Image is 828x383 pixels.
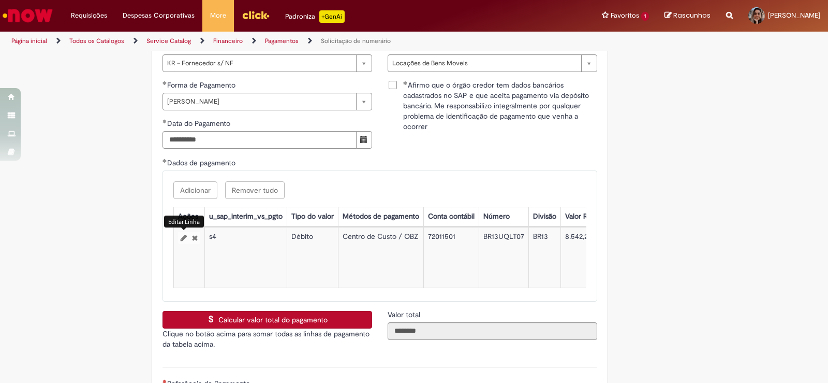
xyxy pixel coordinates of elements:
[162,311,372,329] button: Calcular valor total do pagamento
[403,80,597,132] span: Afirmo que o órgão credor tem dados bancários cadastrados no SAP e que aceita pagamento via depós...
[287,227,338,288] td: Débito
[287,207,338,226] th: Tipo do valor
[356,131,372,149] button: Mostrar calendário para Data do Pagamento
[164,216,204,228] div: Editar Linha
[146,37,191,45] a: Service Catalog
[338,227,423,288] td: Centro de Custo / OBZ
[319,10,345,23] p: +GenAi
[388,322,597,340] input: Valor total
[560,227,596,288] td: 8.542,25
[162,131,357,149] input: Data do Pagamento 13 October 2025 Monday
[611,10,639,21] span: Favoritos
[162,329,372,349] p: Clique no botão acima para somar todas as linhas de pagamento da tabela acima.
[167,119,232,128] span: Data do Pagamento
[641,12,649,21] span: 1
[673,10,711,20] span: Rascunhos
[423,227,479,288] td: 72011501
[162,81,167,85] span: Obrigatório Preenchido
[210,10,226,21] span: More
[204,207,287,226] th: u_sap_interim_vs_pgto
[167,42,231,51] span: Tipo de pagamento
[167,80,238,90] span: Forma de Pagamento
[338,207,423,226] th: Métodos de pagamento
[528,207,560,226] th: Divisão
[123,10,195,21] span: Despesas Corporativas
[162,119,167,123] span: Obrigatório Preenchido
[388,310,422,319] span: Somente leitura - Valor total
[392,42,483,51] span: Subtipo de pagamento - KZ
[71,10,107,21] span: Requisições
[204,227,287,288] td: s4
[285,10,345,23] div: Padroniza
[242,7,270,23] img: click_logo_yellow_360x200.png
[528,227,560,288] td: BR13
[8,32,544,51] ul: Trilhas de página
[265,37,299,45] a: Pagamentos
[664,11,711,21] a: Rascunhos
[479,207,528,226] th: Número
[388,309,422,320] label: Somente leitura - Valor total
[560,207,596,226] th: Valor R$
[213,37,243,45] a: Financeiro
[11,37,47,45] a: Página inicial
[173,207,204,226] th: Ações
[392,55,576,72] span: Locações de Bens Moveis
[321,37,391,45] a: Solicitação de numerário
[167,158,238,167] span: Dados de pagamento
[69,37,124,45] a: Todos os Catálogos
[162,159,167,163] span: Obrigatório Preenchido
[423,207,479,226] th: Conta contábil
[167,55,351,72] span: KR – Fornecedor s/ NF
[167,93,351,110] span: [PERSON_NAME]
[403,81,408,85] span: Obrigatório Preenchido
[768,11,820,20] span: [PERSON_NAME]
[1,5,54,26] img: ServiceNow
[479,227,528,288] td: BR13UQLT07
